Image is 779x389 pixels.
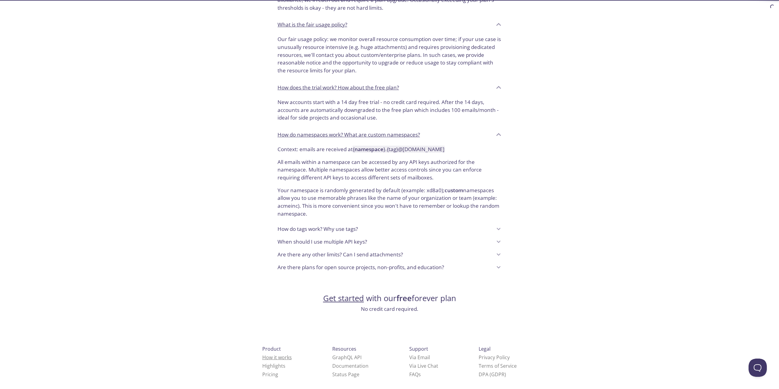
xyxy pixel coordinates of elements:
[278,153,501,182] p: All emails within a namespace can be accessed by any API keys authorized for the namespace. Multi...
[418,371,421,378] span: s
[409,371,421,378] a: FAQ
[273,248,506,261] div: Are there any other limits? Can I send attachments?
[273,223,506,235] div: How do tags work? Why use tags?
[273,127,506,143] div: How do namespaces work? What are custom namespaces?
[332,371,359,378] a: Status Page
[262,346,281,352] span: Product
[278,251,403,259] p: Are there any other limits? Can I send attachments?
[278,263,444,271] p: Are there plans for open source projects, non-profits, and education?
[332,363,369,369] a: Documentation
[273,261,506,274] div: Are there plans for open source projects, non-profits, and education?
[278,238,367,246] p: When should I use multiple API keys?
[262,371,278,378] a: Pricing
[278,131,420,139] p: How do namespaces work? What are custom namespaces?
[273,16,506,33] div: What is the fair usage policy?
[409,354,430,361] a: Via Email
[396,293,412,304] strong: free
[262,363,285,369] a: Highlights
[273,79,506,96] div: How does the trial work? How about the free plan?
[479,354,510,361] a: Privacy Policy
[278,182,501,218] p: Your namespace is randomly generated by default (example: xd8a0); namespaces allow you to use mem...
[332,346,356,352] span: Resources
[278,35,501,75] p: Our fair usage policy: we monitor overall resource consumption over time; if your use case is unu...
[278,225,358,233] p: How do tags work? Why use tags?
[479,371,506,378] a: DPA (GDPR)
[332,354,362,361] a: GraphQL API
[262,354,292,361] a: How it works
[445,187,463,194] strong: custom
[409,346,428,352] span: Support
[273,96,506,127] div: How does the trial work? How about the free plan?
[323,305,456,313] h3: No credit card required.
[323,293,364,304] a: Get started
[323,293,456,304] h2: with our forever plan
[409,363,438,369] a: Via Live Chat
[278,98,501,122] p: New accounts start with a 14 day free trial - no credit card required. After the 14 days, account...
[479,363,517,369] a: Terms of Service
[278,145,501,153] p: Context: emails are received at
[278,84,399,92] p: How does the trial work? How about the free plan?
[273,235,506,248] div: When should I use multiple API keys?
[353,146,445,153] code: { } . { tag } @[DOMAIN_NAME]
[479,346,491,352] span: Legal
[278,21,347,29] p: What is the fair usage policy?
[355,146,383,153] strong: namespace
[273,143,506,223] div: How do namespaces work? What are custom namespaces?
[749,359,767,377] iframe: Help Scout Beacon - Open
